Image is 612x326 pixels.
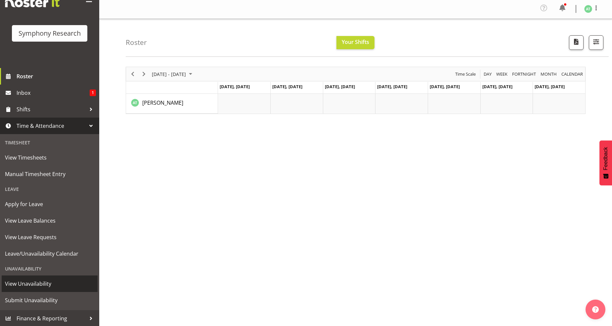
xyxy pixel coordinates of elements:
span: Finance & Reporting [17,313,86,323]
button: Timeline Week [495,70,509,78]
div: Leave [2,182,98,196]
a: Apply for Leave [2,196,98,212]
a: [PERSON_NAME] [142,99,183,107]
button: Filter Shifts [589,35,603,50]
table: Timeline Week of September 11, 2025 [218,94,585,114]
span: [DATE], [DATE] [220,84,250,90]
button: Previous [128,70,137,78]
span: Submit Unavailability [5,295,94,305]
button: Time Scale [454,70,477,78]
span: View Unavailability [5,279,94,289]
span: [DATE], [DATE] [482,84,512,90]
span: 1 [90,90,96,96]
span: [DATE], [DATE] [377,84,407,90]
span: Shifts [17,104,86,114]
a: Submit Unavailability [2,292,98,308]
span: Roster [17,71,96,81]
div: Next [138,67,150,81]
td: Angela Tunnicliffe resource [126,94,218,114]
div: Symphony Research [19,28,81,38]
span: [DATE] - [DATE] [151,70,187,78]
h4: Roster [126,39,147,46]
span: Day [483,70,492,78]
span: calendar [561,70,584,78]
div: Timeline Week of September 11, 2025 [126,67,586,114]
span: [DATE], [DATE] [430,84,460,90]
img: help-xxl-2.png [592,306,599,313]
button: Your Shifts [336,36,374,49]
button: Next [140,70,149,78]
span: View Timesheets [5,153,94,163]
a: View Timesheets [2,149,98,166]
span: [DATE], [DATE] [325,84,355,90]
button: Month [560,70,584,78]
span: Manual Timesheet Entry [5,169,94,179]
button: Download a PDF of the roster according to the set date range. [569,35,584,50]
a: View Unavailability [2,275,98,292]
button: Fortnight [511,70,537,78]
span: [DATE], [DATE] [272,84,302,90]
a: Manual Timesheet Entry [2,166,98,182]
button: Timeline Month [540,70,558,78]
span: View Leave Requests [5,232,94,242]
a: View Leave Balances [2,212,98,229]
a: View Leave Requests [2,229,98,245]
span: Inbox [17,88,90,98]
span: Time & Attendance [17,121,86,131]
span: Feedback [603,147,609,170]
span: [DATE], [DATE] [535,84,565,90]
span: Time Scale [455,70,476,78]
button: Feedback - Show survey [599,140,612,185]
span: Month [540,70,557,78]
div: Unavailability [2,262,98,275]
span: View Leave Balances [5,216,94,226]
a: Leave/Unavailability Calendar [2,245,98,262]
span: Leave/Unavailability Calendar [5,249,94,259]
img: angela-tunnicliffe1838.jpg [584,5,592,13]
div: Timesheet [2,136,98,149]
button: Timeline Day [483,70,493,78]
span: Week [496,70,508,78]
span: Fortnight [511,70,537,78]
span: Your Shifts [342,38,369,46]
div: Previous [127,67,138,81]
button: September 08 - 14, 2025 [151,70,195,78]
span: Apply for Leave [5,199,94,209]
